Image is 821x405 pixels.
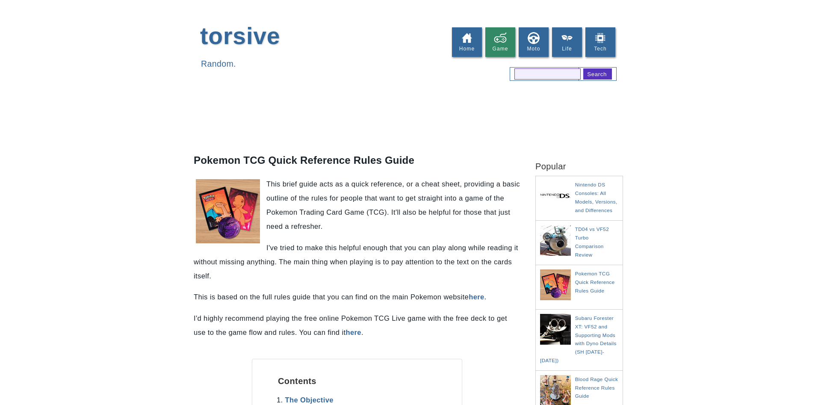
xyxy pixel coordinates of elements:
a: Blood Rage Quick Reference Rules Guide [575,376,618,399]
a: Nintendo DS Consoles: All Models, Versions, and Differences [575,182,617,213]
p: This is based on the full rules guide that you can find on the main Pokemon website . [194,290,520,304]
a: The Objective [285,396,334,404]
img: home%2Bicon.png [461,32,473,44]
a: Home [452,27,482,57]
img: Nintendo DS Consoles: All Models, Versions, and Differences [540,180,573,211]
iframe: Advertisement [192,98,503,136]
img: Subaru Forester XT: VF52 and Supporting Mods with Dyno Details (SH 2008-2012) [540,314,573,345]
h2: Popular [535,149,623,171]
a: Life [552,27,582,57]
p: This brief guide acts as a quick reference, or a cheat sheet, providing a basic outline of the ru... [194,177,520,234]
a: here [346,328,361,336]
a: Tech [585,27,615,57]
h1: Pokemon TCG Quick Reference Rules Guide [194,153,520,168]
img: game.png [494,32,507,44]
img: Pokemon TCG Quick Reference Rules Guide [540,269,573,300]
img: steering_wheel_icon.png [527,32,540,44]
img: TD04 vs VF52 Turbo Comparison Review [540,225,573,256]
a: here [469,293,484,301]
span: Random. [201,59,236,68]
p: I've tried to make this helpful enough that you can play along while reading it without missing a... [194,241,520,283]
img: plant_icon.png [561,32,573,44]
input: search [514,68,581,80]
p: I'd highly recommend playing the free online Pokemon TCG Live game with the free deck to get use ... [194,311,520,340]
a: TD04 vs VF52 Turbo Comparison Review [575,226,609,257]
a: torsive [200,23,280,49]
img: Pokemon TCG display [196,179,260,243]
a: Subaru Forester XT: VF52 and Supporting Mods with Dyno Details (SH [DATE]-[DATE]) [540,315,617,363]
a: Moto [519,27,549,57]
a: Game [485,27,515,57]
a: Pokemon TCG Quick Reference Rules Guide [575,271,615,293]
input: search [583,68,612,80]
img: electronics_icon.png [594,32,607,44]
h2: Contents [278,376,436,386]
